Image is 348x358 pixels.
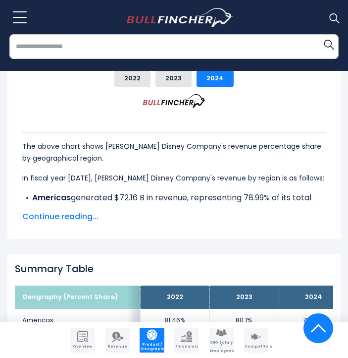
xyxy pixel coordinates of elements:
[105,328,130,353] a: Company Revenue
[32,192,71,203] b: Americas
[245,345,267,349] span: Competitors
[244,328,268,353] a: Company Competitors
[279,286,348,309] th: 2024
[319,34,339,54] button: Search
[71,345,94,349] span: Overview
[279,309,348,332] td: 78.99%
[22,192,326,216] li: generated $72.16 B in revenue, representing 78.99% of its total revenue.
[175,345,198,349] span: Financials
[140,309,209,332] td: 81.46%
[155,69,192,87] button: 2023
[22,132,326,323] div: The for [PERSON_NAME] Disney Company is the Americas, which represents 78.99% of its total revenu...
[15,263,333,275] h2: Summary Table
[197,69,234,87] button: 2024
[22,172,326,184] p: In fiscal year [DATE], [PERSON_NAME] Disney Company's revenue by region is as follows:
[22,140,326,164] p: The above chart shows [PERSON_NAME] Disney Company's revenue percentage share by geographical reg...
[114,69,150,87] button: 2022
[127,8,233,27] a: Go to homepage
[209,328,234,353] a: Company Employees
[140,328,164,353] a: Company Product/Geography
[210,341,233,353] span: CEO Salary / Employees
[106,345,129,349] span: Revenue
[70,328,95,353] a: Company Overview
[140,286,209,309] th: 2022
[174,328,199,353] a: Company Financials
[127,8,233,27] img: bullfincher logo
[15,286,140,309] th: Geography (Percent Share)
[209,309,279,332] td: 80.1%
[22,211,326,223] span: Continue reading...
[209,286,279,309] th: 2023
[141,343,163,351] span: Product / Geography
[15,309,140,332] td: Americas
